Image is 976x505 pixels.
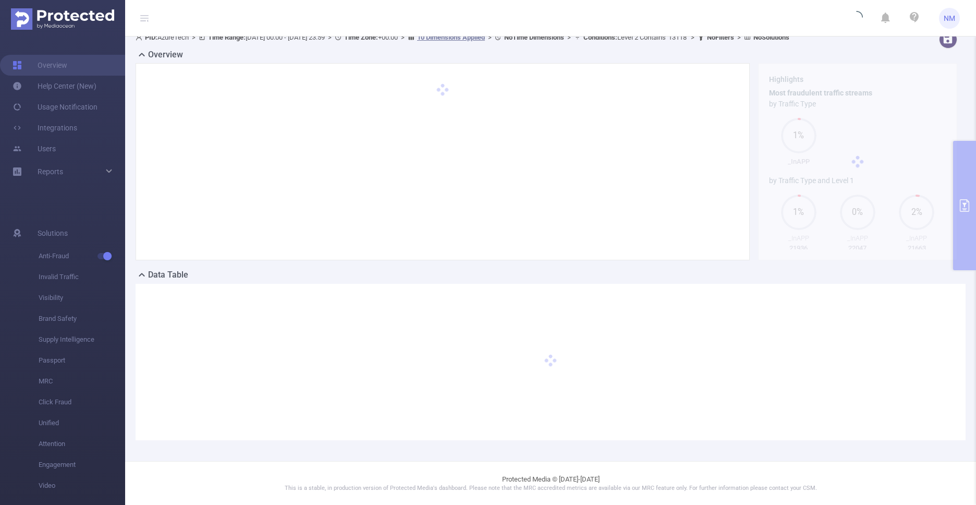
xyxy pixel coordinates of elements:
[136,34,145,41] i: icon: user
[39,434,125,454] span: Attention
[583,33,617,41] b: Conditions :
[136,33,789,41] span: AzureTech [DATE] 00:00 - [DATE] 23:59 +00:00
[39,287,125,308] span: Visibility
[38,223,68,244] span: Solutions
[208,33,246,41] b: Time Range:
[344,33,378,41] b: Time Zone:
[39,454,125,475] span: Engagement
[39,267,125,287] span: Invalid Traffic
[13,97,97,117] a: Usage Notification
[39,475,125,496] span: Video
[39,329,125,350] span: Supply Intelligence
[38,161,63,182] a: Reports
[39,350,125,371] span: Passport
[707,33,734,41] b: No Filters
[13,76,96,97] a: Help Center (New)
[583,33,688,41] span: Level 2 Contains '13118'
[417,33,485,41] u: 10 Dimensions Applied
[145,33,157,41] b: PID:
[39,413,125,434] span: Unified
[39,246,125,267] span: Anti-Fraud
[38,167,63,176] span: Reports
[39,392,125,413] span: Click Fraud
[148,269,188,281] h2: Data Table
[485,33,495,41] span: >
[11,8,114,30] img: Protected Media
[325,33,335,41] span: >
[151,484,950,493] p: This is a stable, in production version of Protected Media's dashboard. Please note that the MRC ...
[944,8,955,29] span: NM
[13,55,67,76] a: Overview
[39,371,125,392] span: MRC
[504,33,564,41] b: No Time Dimensions
[734,33,744,41] span: >
[398,33,408,41] span: >
[688,33,698,41] span: >
[148,49,183,61] h2: Overview
[850,11,863,26] i: icon: loading
[39,308,125,329] span: Brand Safety
[189,33,199,41] span: >
[13,117,77,138] a: Integrations
[753,33,789,41] b: No Solutions
[564,33,574,41] span: >
[13,138,56,159] a: Users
